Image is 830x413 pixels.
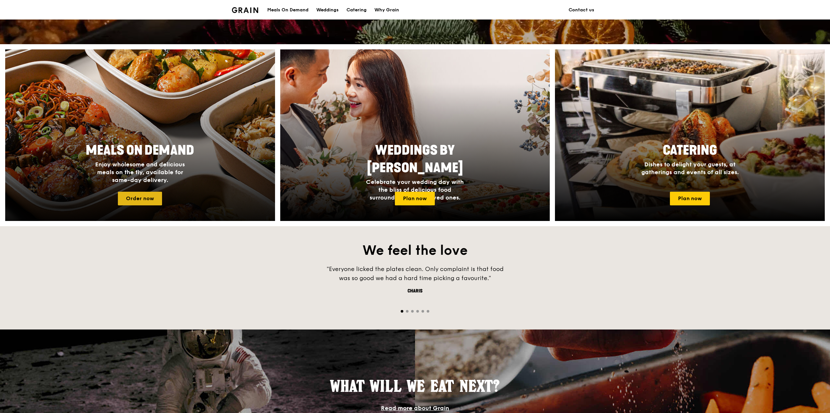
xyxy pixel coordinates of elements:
[401,310,403,313] span: Go to slide 1
[555,49,825,221] img: catering-card.e1cfaf3e.jpg
[316,0,339,20] div: Weddings
[280,49,550,221] a: Weddings by [PERSON_NAME]Celebrate your wedding day with the bliss of delicious food surrounded b...
[555,49,825,221] a: CateringDishes to delight your guests, at gatherings and events of all sizes.Plan now
[5,49,275,221] a: Meals On DemandEnjoy wholesome and delicious meals on the fly, available for same-day delivery.Or...
[641,161,739,176] span: Dishes to delight your guests, at gatherings and events of all sizes.
[381,405,449,412] a: Read more about Grain
[670,192,710,205] a: Plan now
[318,288,512,294] div: Charis
[312,0,343,20] a: Weddings
[371,0,403,20] a: Why Grain
[267,0,308,20] div: Meals On Demand
[416,310,419,313] span: Go to slide 4
[421,310,424,313] span: Go to slide 5
[374,0,399,20] div: Why Grain
[118,192,162,205] a: Order now
[565,0,598,20] a: Contact us
[232,7,258,13] img: Grain
[343,0,371,20] a: Catering
[95,161,185,184] span: Enjoy wholesome and delicious meals on the fly, available for same-day delivery.
[86,143,194,158] span: Meals On Demand
[395,192,435,205] a: Plan now
[318,265,512,283] div: "Everyone licked the plates clean. Only complaint is that food was so good we had a hard time pic...
[427,310,429,313] span: Go to slide 6
[346,0,367,20] div: Catering
[411,310,414,313] span: Go to slide 3
[366,178,464,201] span: Celebrate your wedding day with the bliss of delicious food surrounded by your loved ones.
[406,310,409,313] span: Go to slide 2
[330,377,500,395] span: What will we eat next?
[367,143,463,176] span: Weddings by [PERSON_NAME]
[663,143,717,158] span: Catering
[280,49,550,221] img: weddings-card.4f3003b8.jpg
